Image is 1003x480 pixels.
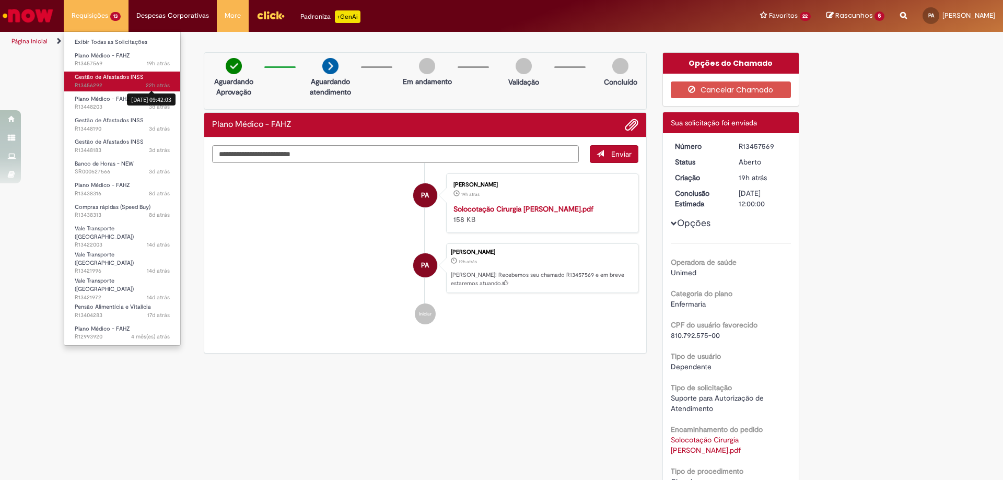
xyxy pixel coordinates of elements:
[612,58,628,74] img: img-circle-grey.png
[64,93,180,113] a: Aberto R13448203 : Plano Médico - FAHZ
[769,10,798,21] span: Favoritos
[136,10,209,21] span: Despesas Corporativas
[147,241,170,249] span: 14d atrás
[212,243,638,294] li: Pietra Laiane Do Nascimento De Almeida
[149,211,170,219] span: 8d atrás
[667,141,731,151] dt: Número
[75,303,151,311] span: Pensão Alimentícia e Vitalícia
[671,435,741,455] a: Download de Solocotação Cirurgia Alice.pdf
[127,93,176,106] div: [DATE] 09:42:03
[147,241,170,249] time: 15/08/2025 18:16:29
[149,125,170,133] time: 26/08/2025 12:44:48
[256,7,285,23] img: click_logo_yellow_360x200.png
[663,53,799,74] div: Opções do Chamado
[874,11,884,21] span: 6
[604,77,637,87] p: Concluído
[671,352,721,361] b: Tipo de usuário
[64,136,180,156] a: Aberto R13448183 : Gestão de Afastados INSS
[75,190,170,198] span: R13438316
[75,168,170,176] span: SR000527566
[451,271,633,287] p: [PERSON_NAME]! Recebemos seu chamado R13457569 e em breve estaremos atuando.
[671,81,791,98] button: Cancelar Chamado
[671,383,732,392] b: Tipo de solicitação
[75,294,170,302] span: R13421972
[75,251,134,267] span: Vale Transporte ([GEOGRAPHIC_DATA])
[671,299,706,309] span: Enfermaria
[835,10,873,20] span: Rascunhos
[75,211,170,219] span: R13438313
[671,257,737,267] b: Operadora de saúde
[131,333,170,341] time: 30/04/2025 11:36:52
[226,58,242,74] img: check-circle-green.png
[322,58,339,74] img: arrow-next.png
[146,81,170,89] span: 22h atrás
[212,120,291,130] h2: Plano Médico - FAHZ Histórico de tíquete
[459,259,477,265] time: 28/08/2025 12:24:33
[413,183,437,207] div: Pietra Laiane Do Nascimento De Almeida
[225,10,241,21] span: More
[671,289,732,298] b: Categoria do plano
[8,32,661,51] ul: Trilhas de página
[1,5,55,26] img: ServiceNow
[147,294,170,301] time: 15/08/2025 17:55:21
[149,125,170,133] span: 3d atrás
[413,253,437,277] div: Pietra Laiane Do Nascimento De Almeida
[335,10,360,23] p: +GenAi
[75,311,170,320] span: R13404283
[403,76,452,87] p: Em andamento
[75,73,144,81] span: Gestão de Afastados INSS
[149,168,170,175] span: 3d atrás
[451,249,633,255] div: [PERSON_NAME]
[461,191,480,197] time: 28/08/2025 12:21:35
[739,157,787,167] div: Aberto
[64,50,180,69] a: Aberto R13457569 : Plano Médico - FAHZ
[453,204,593,214] a: Solocotação Cirurgia [PERSON_NAME].pdf
[64,301,180,321] a: Aberto R13404283 : Pensão Alimentícia e Vitalícia
[75,138,144,146] span: Gestão de Afastados INSS
[149,146,170,154] time: 26/08/2025 12:41:57
[75,146,170,155] span: R13448183
[928,12,934,19] span: PA
[419,58,435,74] img: img-circle-grey.png
[300,10,360,23] div: Padroniza
[739,173,767,182] span: 19h atrás
[75,160,134,168] span: Banco de Horas - NEW
[739,141,787,151] div: R13457569
[671,331,720,340] span: 810.792.575-00
[667,157,731,167] dt: Status
[75,267,170,275] span: R13421996
[64,323,180,343] a: Aberto R12993920 : Plano Médico - FAHZ
[110,12,121,21] span: 13
[671,425,763,434] b: Encaminhamento do pedido
[147,294,170,301] span: 14d atrás
[453,182,627,188] div: [PERSON_NAME]
[461,191,480,197] span: 19h atrás
[671,320,757,330] b: CPF do usuário favorecido
[942,11,995,20] span: [PERSON_NAME]
[149,190,170,197] time: 22/08/2025 07:26:35
[421,183,429,208] span: PA
[75,52,130,60] span: Plano Médico - FAHZ
[75,277,134,293] span: Vale Transporte ([GEOGRAPHIC_DATA])
[75,325,130,333] span: Plano Médico - FAHZ
[131,333,170,341] span: 4 mês(es) atrás
[72,10,108,21] span: Requisições
[459,259,477,265] span: 19h atrás
[421,253,429,278] span: PA
[667,172,731,183] dt: Criação
[305,76,356,97] p: Aguardando atendimento
[508,77,539,87] p: Validação
[667,188,731,209] dt: Conclusão Estimada
[75,125,170,133] span: R13448190
[671,362,712,371] span: Dependente
[64,37,180,48] a: Exibir Todas as Solicitações
[212,163,638,335] ul: Histórico de tíquete
[75,203,150,211] span: Compras rápidas (Speed Buy)
[64,115,180,134] a: Aberto R13448190 : Gestão de Afastados INSS
[147,311,170,319] span: 17d atrás
[149,168,170,175] time: 26/08/2025 12:29:08
[671,466,743,476] b: Tipo de procedimento
[149,211,170,219] time: 22/08/2025 07:14:08
[75,241,170,249] span: R13422003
